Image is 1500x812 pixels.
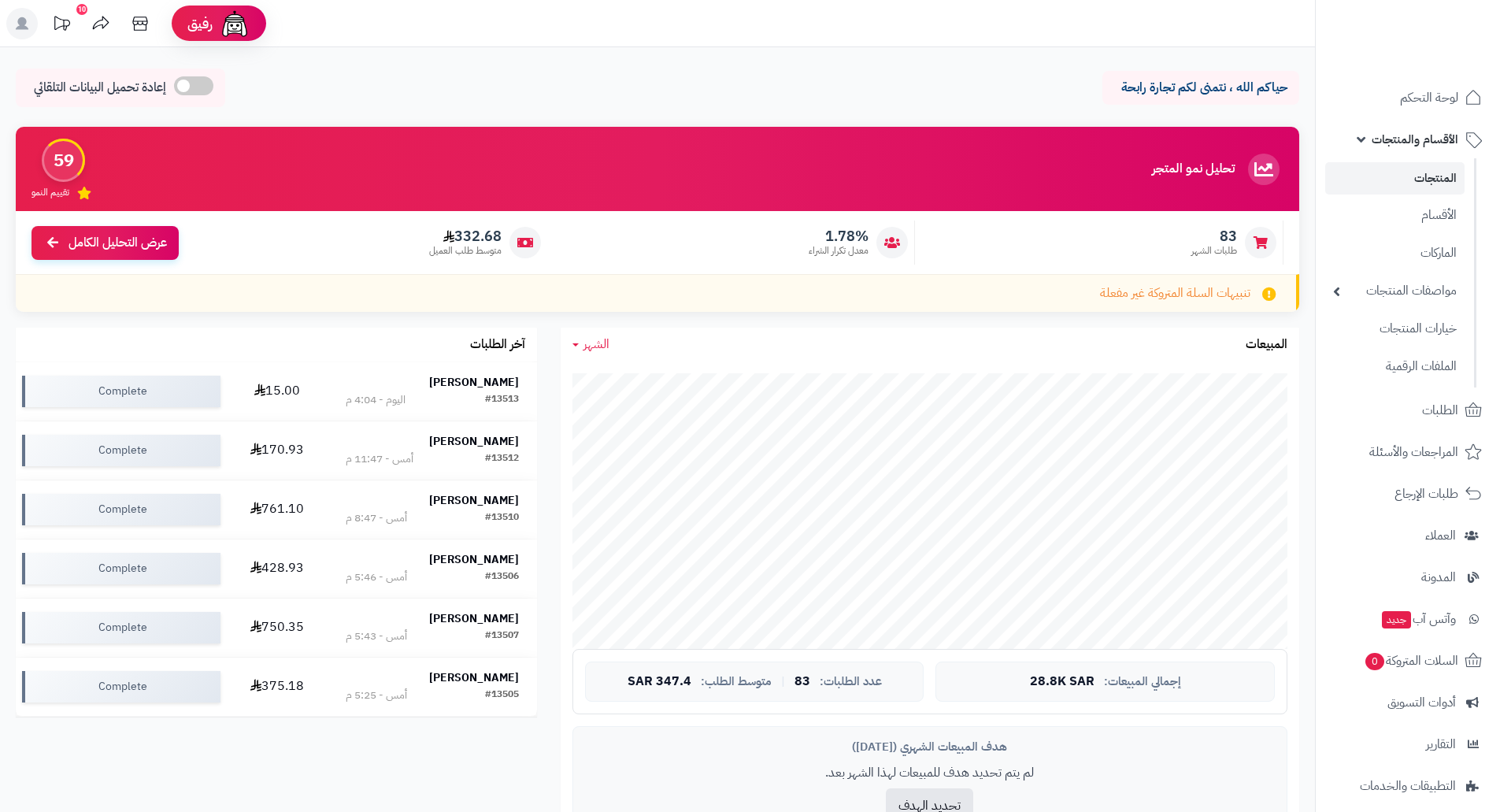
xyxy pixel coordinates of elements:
[42,8,81,43] a: تحديثات المنصة
[485,510,519,526] div: #13510
[1369,441,1458,463] span: المراجعات والأسئلة
[22,494,220,525] div: Complete
[429,492,519,509] strong: [PERSON_NAME]
[31,186,69,199] span: تقييم النمو
[1325,350,1465,384] a: الملفات الرقمية
[429,228,502,245] span: 332.68
[22,553,220,584] div: Complete
[794,675,810,689] span: 83
[820,675,882,688] span: عدد الطلبات:
[809,244,869,258] span: معدل تكرار الشراء
[22,435,220,466] div: Complete
[1364,650,1458,672] span: السلات المتروكة
[227,658,328,716] td: 375.18
[1425,525,1456,547] span: العملاء
[1380,608,1456,630] span: وآتس آب
[22,671,220,703] div: Complete
[1422,399,1458,421] span: الطلبات
[429,374,519,391] strong: [PERSON_NAME]
[346,510,407,526] div: أمس - 8:47 م
[485,392,519,408] div: #13513
[34,79,166,97] span: إعادة تحميل البيانات التلقائي
[1325,162,1465,195] a: المنتجات
[585,739,1275,755] div: هدف المبيعات الشهري ([DATE])
[346,392,406,408] div: اليوم - 4:04 م
[485,688,519,703] div: #13505
[227,362,328,421] td: 15.00
[22,612,220,643] div: Complete
[227,421,328,480] td: 170.93
[429,669,519,686] strong: [PERSON_NAME]
[1191,244,1237,258] span: طلبات الشهر
[1325,725,1491,763] a: التقارير
[1325,600,1491,638] a: وآتس آبجديد
[1387,691,1456,714] span: أدوات التسويق
[429,244,502,258] span: متوسط طلب العميل
[1325,433,1491,471] a: المراجعات والأسئلة
[1100,284,1250,302] span: تنبيهات السلة المتروكة غير مفعلة
[1393,43,1485,76] img: logo-2.png
[572,336,609,354] a: الشهر
[1426,733,1456,755] span: التقارير
[809,228,869,245] span: 1.78%
[1325,517,1491,554] a: العملاء
[1191,228,1237,245] span: 83
[1394,483,1458,505] span: طلبات الإرجاع
[1325,684,1491,721] a: أدوات التسويق
[1152,162,1235,176] h3: تحليل نمو المتجر
[1325,79,1491,117] a: لوحة التحكم
[1360,775,1456,797] span: التطبيقات والخدمات
[346,688,407,703] div: أمس - 5:25 م
[701,675,772,688] span: متوسط الطلب:
[781,676,785,688] span: |
[1325,767,1491,805] a: التطبيقات والخدمات
[76,4,87,15] div: 10
[429,433,519,450] strong: [PERSON_NAME]
[346,451,413,467] div: أمس - 11:47 م
[1030,675,1094,689] span: 28.8K SAR
[69,234,167,252] span: عرض التحليل الكامل
[1104,675,1181,688] span: إجمالي المبيعات:
[628,675,691,689] span: 347.4 SAR
[429,551,519,568] strong: [PERSON_NAME]
[1114,79,1287,97] p: حياكم الله ، نتمنى لكم تجارة رابحة
[429,610,519,627] strong: [PERSON_NAME]
[1421,566,1456,588] span: المدونة
[470,338,525,352] h3: آخر الطلبات
[1325,475,1491,513] a: طلبات الإرجاع
[346,569,407,585] div: أمس - 5:46 م
[1325,312,1465,346] a: خيارات المنتجات
[31,226,179,260] a: عرض التحليل الكامل
[227,599,328,657] td: 750.35
[585,764,1275,782] p: لم يتم تحديد هدف للمبيعات لهذا الشهر بعد.
[227,539,328,598] td: 428.93
[1382,611,1411,628] span: جديد
[1325,558,1491,596] a: المدونة
[22,376,220,407] div: Complete
[346,628,407,644] div: أمس - 5:43 م
[1325,642,1491,680] a: السلات المتروكة0
[227,480,328,539] td: 761.10
[1400,87,1458,109] span: لوحة التحكم
[1372,128,1458,150] span: الأقسام والمنتجات
[1325,274,1465,308] a: مواصفات المنتجات
[1325,236,1465,270] a: الماركات
[485,451,519,467] div: #13512
[1325,198,1465,232] a: الأقسام
[583,335,609,354] span: الشهر
[1246,338,1287,352] h3: المبيعات
[1365,653,1384,670] span: 0
[187,14,213,33] span: رفيق
[485,569,519,585] div: #13506
[485,628,519,644] div: #13507
[219,8,250,39] img: ai-face.png
[1325,391,1491,429] a: الطلبات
